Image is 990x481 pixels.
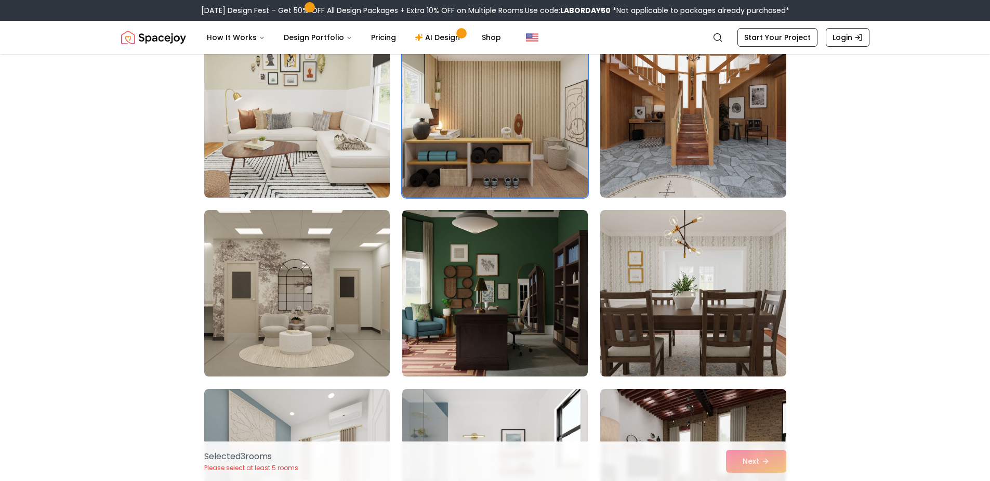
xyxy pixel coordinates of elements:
button: How It Works [199,27,273,48]
nav: Global [121,21,869,54]
a: Login [826,28,869,47]
button: Design Portfolio [275,27,361,48]
b: LABORDAY50 [560,5,611,16]
div: [DATE] Design Fest – Get 50% OFF All Design Packages + Extra 10% OFF on Multiple Rooms. [201,5,789,16]
a: AI Design [406,27,471,48]
img: Room room-7 [204,31,390,198]
span: Use code: [525,5,611,16]
span: *Not applicable to packages already purchased* [611,5,789,16]
p: Selected 3 room s [204,450,298,463]
img: United States [526,31,538,44]
img: Room room-11 [402,210,588,376]
p: Please select at least 5 rooms [204,464,298,472]
img: Room room-10 [204,210,390,376]
a: Shop [473,27,509,48]
img: Room room-8 [402,31,588,198]
a: Pricing [363,27,404,48]
a: Spacejoy [121,27,186,48]
img: Room room-12 [600,210,786,376]
a: Start Your Project [737,28,817,47]
nav: Main [199,27,509,48]
img: Spacejoy Logo [121,27,186,48]
img: Room room-9 [600,31,786,198]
